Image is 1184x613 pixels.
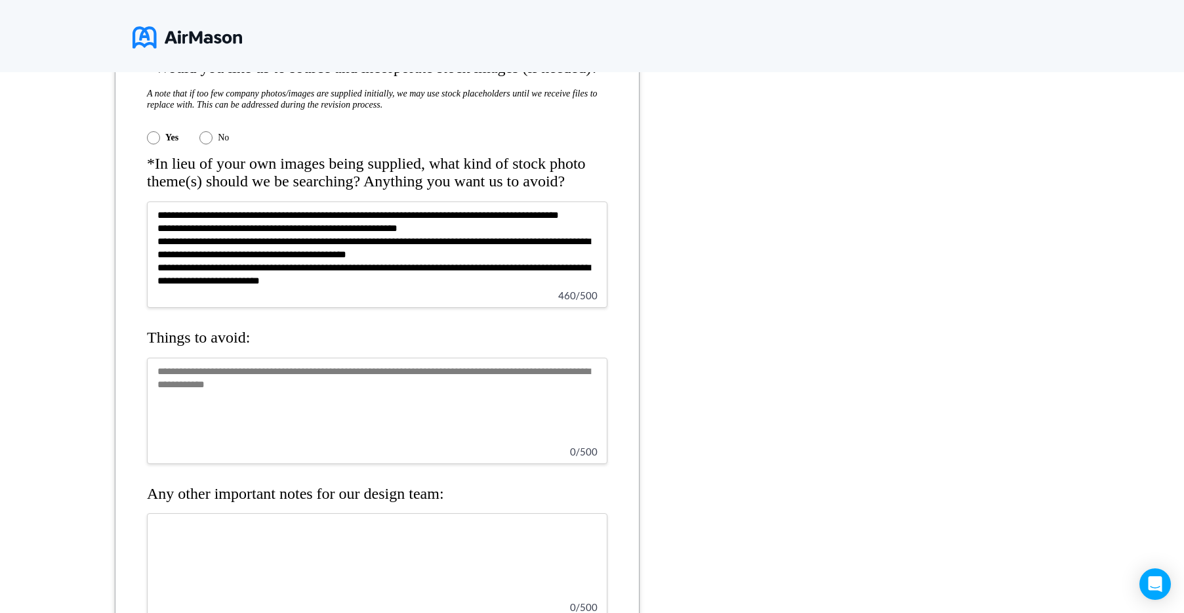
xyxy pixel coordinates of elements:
h4: Any other important notes for our design team: [147,485,607,503]
label: Yes [165,133,178,143]
div: Open Intercom Messenger [1139,568,1171,600]
h5: A note that if too few company photos/images are supplied initially, we may use stock placeholder... [147,88,607,110]
span: 0 / 500 [570,601,598,613]
span: 0 / 500 [570,446,598,457]
label: No [218,133,229,143]
h4: Things to avoid: [147,329,607,347]
img: logo [133,21,242,54]
span: 460 / 500 [558,289,598,301]
h4: *In lieu of your own images being supplied, what kind of stock photo theme(s) should we be search... [147,155,607,191]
